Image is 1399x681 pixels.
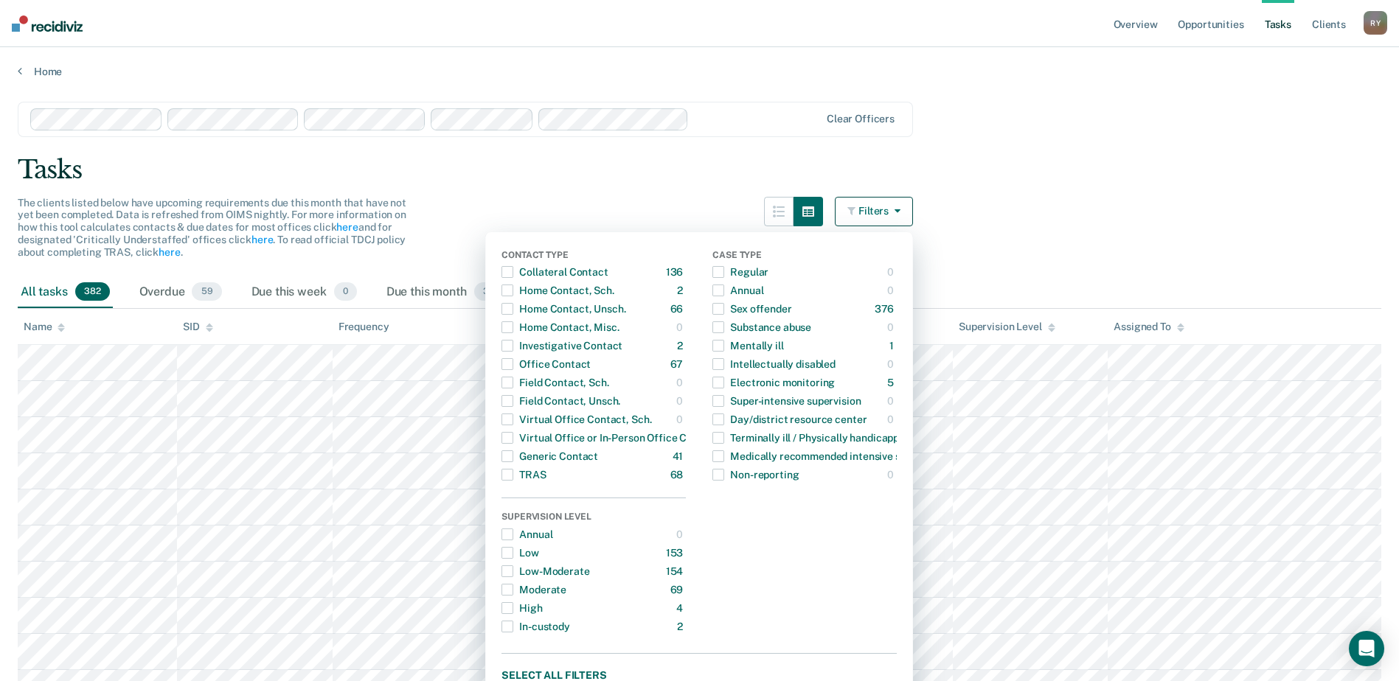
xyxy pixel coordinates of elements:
div: 68 [670,463,687,486]
div: 1 [889,334,897,357]
div: Field Contact, Sch. [501,371,608,394]
div: Office Contact [501,352,591,376]
div: Home Contact, Sch. [501,279,614,302]
div: Supervision Level [959,321,1055,333]
button: Filters [835,197,913,226]
div: 153 [666,541,687,565]
a: here [336,221,358,233]
div: Annual [712,279,763,302]
div: 0 [676,523,686,546]
div: Mentally ill [712,334,783,357]
div: Substance abuse [712,315,811,339]
div: Moderate [501,578,566,601]
div: 0 [887,463,897,486]
div: 0 [676,408,686,431]
div: Assigned To [1114,321,1184,333]
div: 154 [666,559,687,583]
img: Recidiviz [12,15,83,32]
div: 69 [670,578,687,601]
div: 2 [677,279,686,302]
span: 382 [75,282,110,301]
div: 4 [676,596,686,620]
div: 2 [677,334,686,357]
a: here [159,246,180,258]
div: Open Intercom Messenger [1349,631,1384,666]
div: Tasks [18,155,1381,185]
div: Clear officers [827,113,895,125]
div: 0 [887,389,897,413]
div: Intellectually disabled [712,352,836,376]
div: Virtual Office Contact, Sch. [501,408,651,431]
div: 66 [670,297,687,321]
div: Contact Type [501,250,686,263]
div: High [501,596,542,620]
div: Investigative Contact [501,334,622,357]
div: 0 [887,279,897,302]
div: 0 [676,389,686,413]
div: 2 [677,615,686,638]
div: 376 [875,297,898,321]
div: Terminally ill / Physically handicapped [712,426,911,450]
div: 67 [670,352,687,376]
span: 59 [192,282,221,301]
div: Name [24,321,65,333]
div: 0 [887,315,897,339]
div: TRAS [501,463,546,486]
div: Virtual Office or In-Person Office Contact [501,426,718,450]
span: 0 [334,282,357,301]
a: here [251,234,273,245]
div: Non-reporting [712,463,799,486]
div: 0 [887,352,897,376]
div: In-custody [501,615,570,638]
div: Home Contact, Unsch. [501,297,625,321]
div: Field Contact, Unsch. [501,389,620,413]
div: Medically recommended intensive supervision [712,444,949,468]
button: RY [1364,11,1387,35]
div: Sex offender [712,297,791,321]
div: Regular [712,260,768,284]
div: SID [183,321,213,333]
div: Supervision Level [501,511,686,525]
div: Generic Contact [501,444,598,468]
div: Super-intensive supervision [712,389,861,413]
div: Frequency [339,321,389,333]
span: 323 [474,282,509,301]
div: Collateral Contact [501,260,608,284]
div: 5 [887,371,897,394]
div: Low-Moderate [501,559,589,583]
div: Electronic monitoring [712,371,835,394]
a: Home [18,65,1381,78]
div: 0 [676,371,686,394]
div: Overdue59 [136,276,225,309]
div: Low [501,541,539,565]
div: Case Type [712,250,897,263]
div: Day/district resource center [712,408,867,431]
div: Due this week0 [249,276,360,309]
div: 0 [887,408,897,431]
div: Annual [501,523,552,546]
div: R Y [1364,11,1387,35]
div: 0 [676,315,686,339]
div: Home Contact, Misc. [501,315,619,339]
div: 41 [673,444,687,468]
div: Due this month323 [383,276,512,309]
div: 136 [666,260,687,284]
div: 0 [887,260,897,284]
span: The clients listed below have upcoming requirements due this month that have not yet been complet... [18,197,406,258]
div: All tasks382 [18,276,113,309]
